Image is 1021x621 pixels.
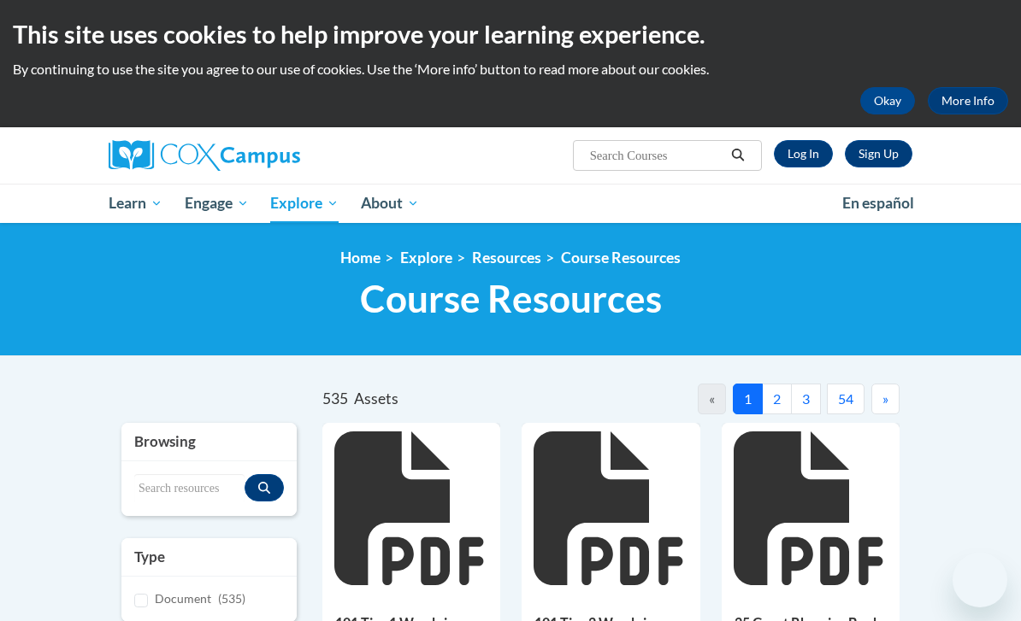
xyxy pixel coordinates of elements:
h2: This site uses cookies to help improve your learning experience. [13,17,1008,51]
span: Engage [185,193,249,214]
button: 1 [733,384,763,414]
span: » [882,390,888,407]
a: Explore [400,249,452,267]
span: Explore [270,193,339,214]
a: En español [831,185,925,221]
h3: Type [134,547,284,567]
a: Resources [472,249,541,267]
nav: Pagination Navigation [611,384,900,414]
button: Search [725,145,751,166]
span: Learn [109,193,162,214]
button: Okay [860,87,915,114]
a: Course Resources [561,249,681,267]
a: Learn [97,184,174,223]
span: 535 [322,390,348,407]
a: Explore [259,184,350,223]
img: Cox Campus [109,140,300,171]
div: Main menu [96,184,925,223]
button: Search resources [245,474,284,501]
a: About [350,184,430,223]
input: Search resources [134,474,245,503]
button: 2 [762,384,792,414]
a: Log In [774,140,833,167]
span: En español [842,194,914,212]
a: Engage [174,184,260,223]
span: Course Resources [360,276,662,321]
span: Assets [354,390,398,407]
p: By continuing to use the site you agree to our use of cookies. Use the ‘More info’ button to read... [13,60,1008,79]
button: 54 [827,384,865,414]
h3: Browsing [134,431,284,452]
a: Home [340,249,381,267]
span: About [361,193,419,214]
span: (535) [218,591,245,606]
button: Next [871,384,900,414]
span: Document [155,591,211,606]
a: Cox Campus [109,140,359,171]
a: Register [845,140,912,167]
button: 3 [791,384,821,414]
input: Search Courses [588,145,725,166]
a: More Info [928,87,1008,114]
iframe: Button to launch messaging window [953,553,1007,607]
